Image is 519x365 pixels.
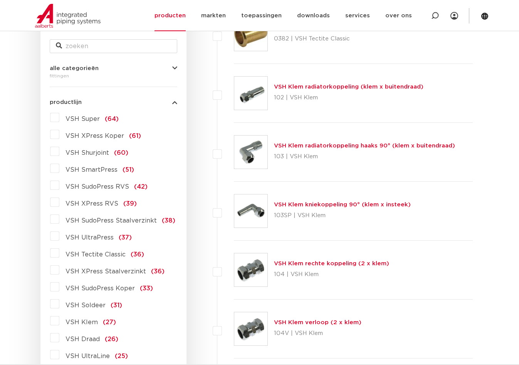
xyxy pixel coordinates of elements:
[123,201,137,207] span: (39)
[274,143,455,149] a: VSH Klem radiatorkoppeling haaks 90° (klem x buitendraad)
[111,302,122,308] span: (31)
[50,65,99,71] span: alle categorieën
[274,202,411,208] a: VSH Klem kniekoppeling 90° (klem x insteek)
[115,353,128,359] span: (25)
[234,77,267,110] img: Thumbnail for VSH Klem radiatorkoppeling (klem x buitendraad)
[66,353,110,359] span: VSH UltraLine
[274,33,350,45] p: 0382 | VSH Tectite Classic
[50,99,82,105] span: productlijn
[151,268,165,275] span: (36)
[274,268,389,281] p: 104 | VSH Klem
[66,319,98,325] span: VSH Klem
[274,209,411,222] p: 103SP | VSH Klem
[274,151,455,163] p: 103 | VSH Klem
[66,302,106,308] span: VSH Soldeer
[66,150,109,156] span: VSH Shurjoint
[129,133,141,139] span: (61)
[140,285,153,291] span: (33)
[50,65,177,71] button: alle categorieën
[274,261,389,266] a: VSH Klem rechte koppeling (2 x klem)
[162,218,175,224] span: (38)
[66,234,114,241] span: VSH UltraPress
[234,18,267,51] img: Thumbnail for Insert voor PB&PEX tube
[50,39,177,53] input: zoeken
[50,71,177,80] div: fittingen
[66,285,135,291] span: VSH SudoPress Koper
[66,184,129,190] span: VSH SudoPress RVS
[66,251,126,258] span: VSH Tectite Classic
[274,92,423,104] p: 102 | VSH Klem
[234,136,267,169] img: Thumbnail for VSH Klem radiatorkoppeling haaks 90° (klem x buitendraad)
[119,234,132,241] span: (37)
[234,312,267,345] img: Thumbnail for VSH Klem verloop (2 x klem)
[105,336,118,342] span: (26)
[274,84,423,90] a: VSH Klem radiatorkoppeling (klem x buitendraad)
[105,116,119,122] span: (64)
[234,253,267,286] img: Thumbnail for VSH Klem rechte koppeling (2 x klem)
[131,251,144,258] span: (36)
[50,99,177,105] button: productlijn
[66,218,157,224] span: VSH SudoPress Staalverzinkt
[274,327,361,340] p: 104V | VSH Klem
[66,201,118,207] span: VSH XPress RVS
[274,320,361,325] a: VSH Klem verloop (2 x klem)
[123,167,134,173] span: (51)
[103,319,116,325] span: (27)
[66,167,118,173] span: VSH SmartPress
[114,150,128,156] span: (60)
[66,116,100,122] span: VSH Super
[234,194,267,228] img: Thumbnail for VSH Klem kniekoppeling 90° (klem x insteek)
[66,268,146,275] span: VSH XPress Staalverzinkt
[66,336,100,342] span: VSH Draad
[134,184,148,190] span: (42)
[66,133,124,139] span: VSH XPress Koper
